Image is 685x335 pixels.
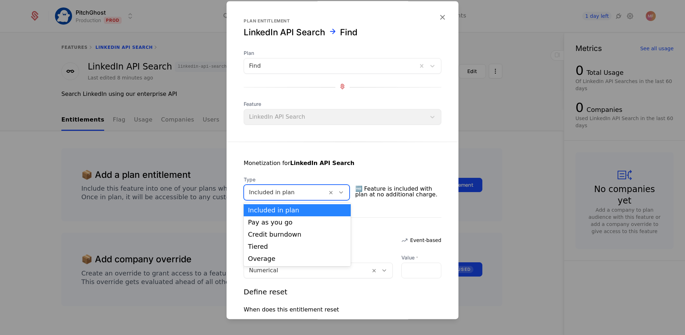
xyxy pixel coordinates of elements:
[244,18,441,24] div: Plan entitlement
[244,159,354,167] div: Monetization for
[248,243,346,250] div: Tiered
[244,305,339,314] div: When does this entitlement reset
[248,219,346,226] div: Pay as you go
[244,176,350,183] span: Type
[340,27,357,38] div: Find
[290,160,354,166] strong: LinkedIn API Search
[401,254,441,261] label: Value
[244,50,441,57] span: Plan
[248,231,346,238] div: Credit burndown
[244,287,287,297] div: Define reset
[244,27,325,38] div: LinkedIn API Search
[244,100,441,108] span: Feature
[248,256,346,262] div: Overage
[410,237,441,244] span: Event-based
[248,207,346,213] div: Included in plan
[355,183,442,200] span: 🆓 Feature is included with plan at no additional charge.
